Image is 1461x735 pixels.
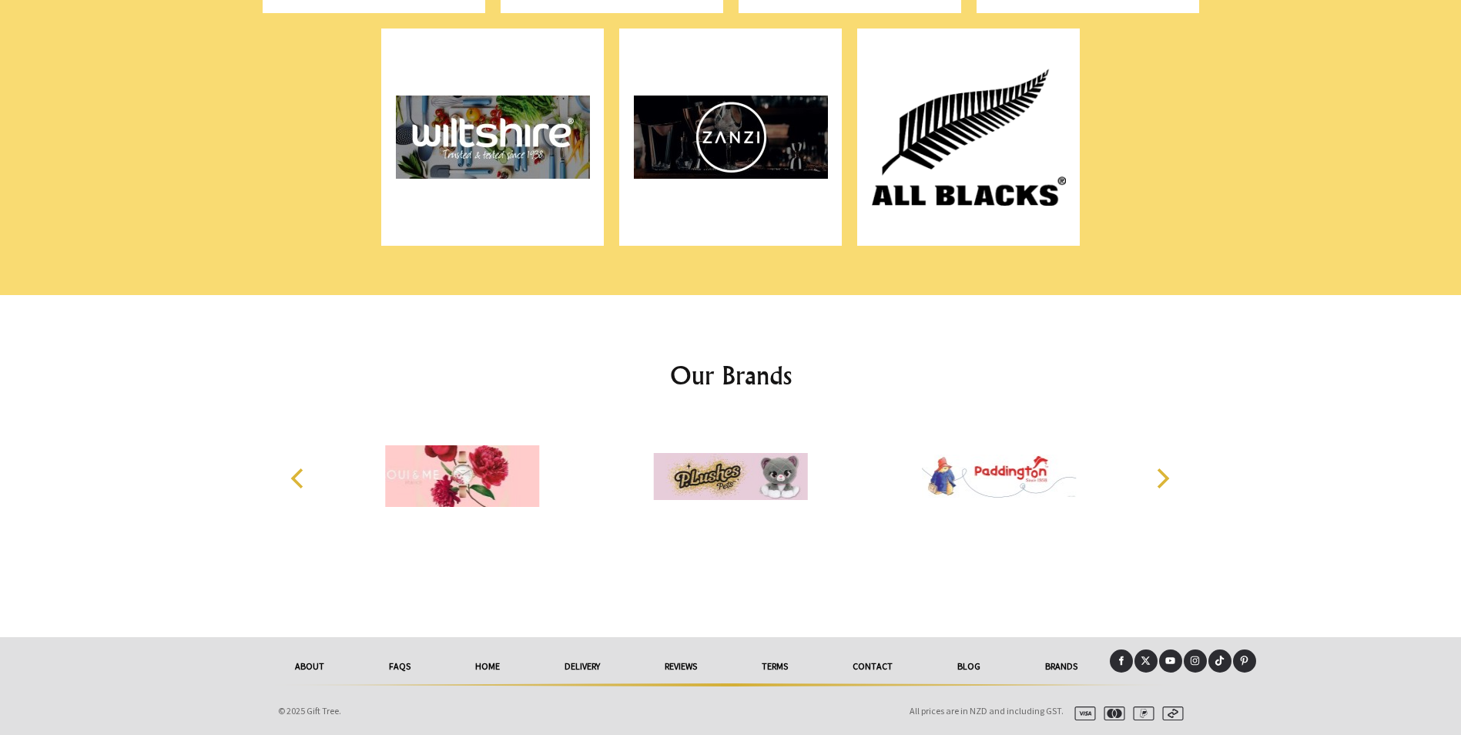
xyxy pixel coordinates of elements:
img: Wiltshire [396,41,590,233]
img: P.LUSHES PETS [653,418,807,534]
img: Oui & Me [385,418,539,534]
img: Zanzi [634,41,828,233]
a: delivery [532,649,632,683]
button: Next [1145,461,1179,495]
img: visa.svg [1068,706,1096,720]
a: Wiltshire [381,29,604,246]
a: FAQs [357,649,443,683]
a: Instagram [1184,649,1207,673]
img: ALL BLACKS & RWC [872,41,1066,233]
a: Youtube [1159,649,1182,673]
a: Contact [820,649,925,683]
a: Brands [1013,649,1110,683]
span: © 2025 Gift Tree. [278,705,341,717]
a: About [263,649,357,683]
h2: Our Brands [275,357,1187,394]
a: Facebook [1110,649,1133,673]
button: Previous [283,461,317,495]
a: Tiktok [1208,649,1231,673]
a: X (Twitter) [1134,649,1158,673]
img: Paddington Bear [922,418,1076,534]
a: Terms [729,649,820,683]
a: Pinterest [1233,649,1256,673]
img: paypal.svg [1127,706,1154,720]
img: afterpay.svg [1156,706,1184,720]
span: All prices are in NZD and including GST. [910,705,1064,717]
a: reviews [632,649,729,683]
a: Zanzi [619,29,842,246]
a: Blog [925,649,1013,683]
a: HOME [443,649,532,683]
img: mastercard.svg [1097,706,1125,720]
a: ALL BLACKS & RWC [857,29,1080,246]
